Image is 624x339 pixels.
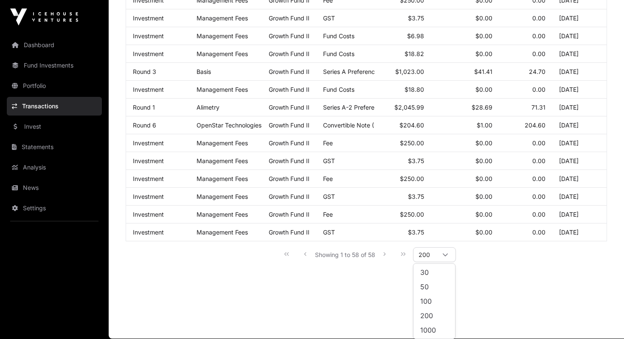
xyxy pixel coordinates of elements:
[475,50,492,57] span: $0.00
[197,229,255,236] p: Management Fees
[552,116,607,134] td: [DATE]
[197,139,255,147] p: Management Fees
[323,68,399,75] span: Series A Preference Shares
[315,251,375,258] span: Showing 1 to 58 of 58
[197,175,255,182] p: Management Fees
[197,211,255,218] p: Management Fees
[197,50,255,57] p: Management Fees
[133,32,164,40] a: Investment
[133,86,164,93] a: Investment
[323,50,354,57] span: Fund Costs
[269,32,309,40] a: Growth Fund II
[323,193,335,200] span: GST
[374,206,431,223] td: $250.00
[7,117,102,136] a: Invest
[269,229,309,236] a: Growth Fund II
[374,27,431,45] td: $6.98
[197,193,255,200] p: Management Fees
[475,175,492,182] span: $0.00
[269,86,309,93] a: Growth Fund II
[475,193,492,200] span: $0.00
[532,157,545,164] span: 0.00
[552,152,607,170] td: [DATE]
[133,68,156,75] a: Round 3
[269,139,309,147] a: Growth Fund II
[269,121,309,129] a: Growth Fund II
[552,45,607,63] td: [DATE]
[582,298,624,339] iframe: Chat Widget
[269,68,309,75] a: Growth Fund II
[552,188,607,206] td: [DATE]
[323,139,333,147] span: Fee
[420,269,429,276] span: 30
[415,309,453,322] li: 200
[552,206,607,223] td: [DATE]
[532,86,545,93] span: 0.00
[552,9,607,27] td: [DATE]
[133,175,164,182] a: Investment
[477,121,492,129] span: $1.00
[420,327,436,333] span: 1000
[323,86,354,93] span: Fund Costs
[472,104,492,111] span: $28.69
[133,121,156,129] a: Round 6
[552,81,607,99] td: [DATE]
[7,158,102,177] a: Analysis
[413,248,435,262] span: Rows per page
[475,14,492,22] span: $0.00
[323,157,335,164] span: GST
[323,175,333,182] span: Fee
[269,14,309,22] a: Growth Fund II
[269,50,309,57] a: Growth Fund II
[133,157,164,164] a: Investment
[197,14,255,22] p: Management Fees
[552,27,607,45] td: [DATE]
[475,32,492,40] span: $0.00
[323,14,335,22] span: GST
[374,223,431,241] td: $3.75
[475,229,492,236] span: $0.00
[474,68,492,75] span: $41.41
[374,188,431,206] td: $3.75
[374,152,431,170] td: $3.75
[415,266,453,279] li: 30
[374,81,431,99] td: $18.80
[374,170,431,188] td: $250.00
[7,97,102,116] a: Transactions
[552,63,607,81] td: [DATE]
[133,104,155,111] a: Round 1
[197,104,219,111] a: Alimetry
[323,121,396,129] span: Convertible Note ([DATE])
[197,32,255,40] p: Management Fees
[133,229,164,236] a: Investment
[525,121,545,129] span: 204.60
[269,211,309,218] a: Growth Fund II
[197,86,255,93] p: Management Fees
[133,193,164,200] a: Investment
[475,139,492,147] span: $0.00
[552,223,607,241] td: [DATE]
[529,68,545,75] span: 24.70
[7,138,102,156] a: Statements
[374,9,431,27] td: $3.75
[420,283,429,290] span: 50
[532,193,545,200] span: 0.00
[531,104,545,111] span: 71.31
[269,193,309,200] a: Growth Fund II
[552,99,607,116] td: [DATE]
[532,139,545,147] span: 0.00
[374,134,431,152] td: $250.00
[269,104,309,111] a: Growth Fund II
[552,170,607,188] td: [DATE]
[420,298,432,305] span: 100
[323,211,333,218] span: Fee
[197,157,255,164] p: Management Fees
[133,139,164,147] a: Investment
[7,199,102,218] a: Settings
[374,63,431,81] td: $1,023.00
[269,157,309,164] a: Growth Fund II
[374,45,431,63] td: $18.82
[532,229,545,236] span: 0.00
[415,294,453,308] li: 100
